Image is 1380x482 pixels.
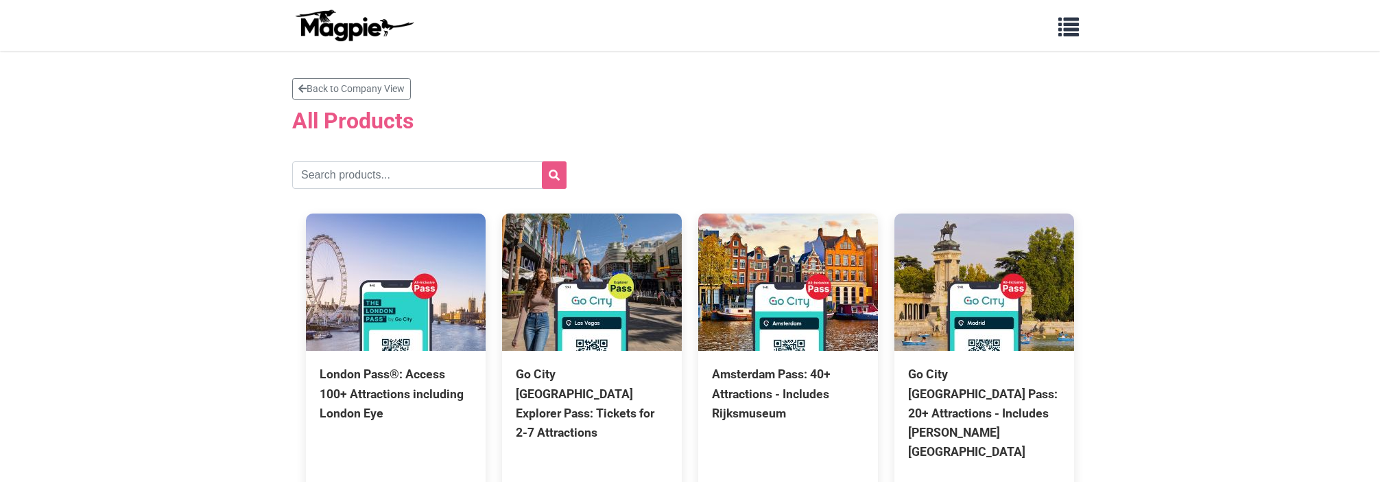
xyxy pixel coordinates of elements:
img: Go City Las Vegas Explorer Pass: Tickets for 2-7 Attractions [502,214,682,351]
h2: All Products [292,108,1088,134]
img: London Pass®: Access 100+ Attractions including London Eye [306,214,486,351]
a: Back to Company View [292,78,411,100]
div: Go City [GEOGRAPHIC_DATA] Explorer Pass: Tickets for 2-7 Attractions [516,365,668,442]
div: London Pass®: Access 100+ Attractions including London Eye [320,365,472,422]
img: Amsterdam Pass: 40+ Attractions - Includes Rijksmuseum [698,214,878,351]
div: Go City [GEOGRAPHIC_DATA] Pass: 20+ Attractions - Includes [PERSON_NAME][GEOGRAPHIC_DATA] [908,365,1060,461]
img: logo-ab69f6fb50320c5b225c76a69d11143b.png [292,9,416,42]
input: Search products... [292,161,567,189]
img: Go City Madrid Pass: 20+ Attractions - Includes Prado Museum [894,214,1074,351]
div: Amsterdam Pass: 40+ Attractions - Includes Rijksmuseum [712,365,864,422]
